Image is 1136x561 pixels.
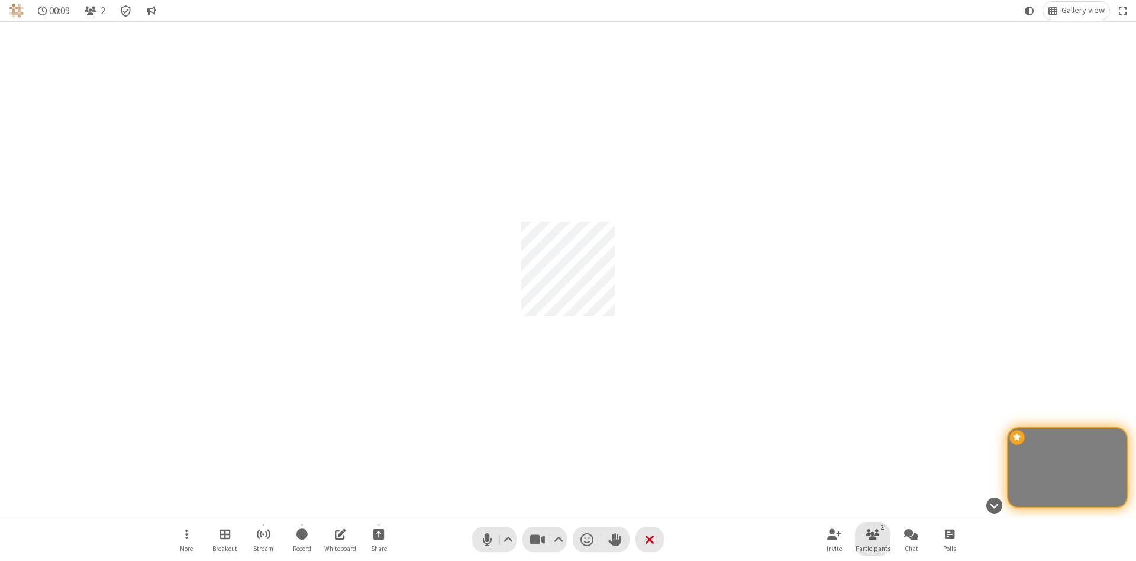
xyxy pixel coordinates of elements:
button: Open participant list [855,522,890,556]
span: Polls [943,545,956,552]
span: Stream [253,545,273,552]
button: Using system theme [1020,2,1039,20]
button: Start sharing [361,522,396,556]
span: Participants [856,545,890,552]
img: QA Selenium DO NOT DELETE OR CHANGE [9,4,24,18]
div: Meeting details Encryption enabled [115,2,137,20]
button: Manage Breakout Rooms [207,522,243,556]
button: Open participant list [79,2,110,20]
button: Invite participants (Alt+I) [816,522,852,556]
button: Raise hand [601,527,630,552]
button: Start recording [284,522,319,556]
button: End or leave meeting [635,527,664,552]
span: Chat [905,545,918,552]
span: Record [293,545,311,552]
span: Gallery view [1061,6,1105,15]
div: 2 [877,522,887,533]
button: Video setting [551,527,567,552]
button: Open shared whiteboard [322,522,358,556]
span: Breakout [212,545,237,552]
button: Open menu [169,522,204,556]
button: Fullscreen [1114,2,1132,20]
span: More [180,545,193,552]
button: Stop video (Alt+V) [522,527,567,552]
span: Whiteboard [324,545,356,552]
button: Audio settings [501,527,517,552]
span: Invite [827,545,842,552]
span: 00:09 [49,5,70,17]
button: Start streaming [246,522,281,556]
button: Hide [982,491,1006,520]
button: Conversation [141,2,160,20]
button: Open poll [932,522,967,556]
div: Timer [33,2,75,20]
button: Send a reaction [573,527,601,552]
span: 2 [101,5,105,17]
button: Open chat [893,522,929,556]
button: Change layout [1043,2,1109,20]
button: Mute (Alt+A) [472,527,517,552]
span: Share [371,545,387,552]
